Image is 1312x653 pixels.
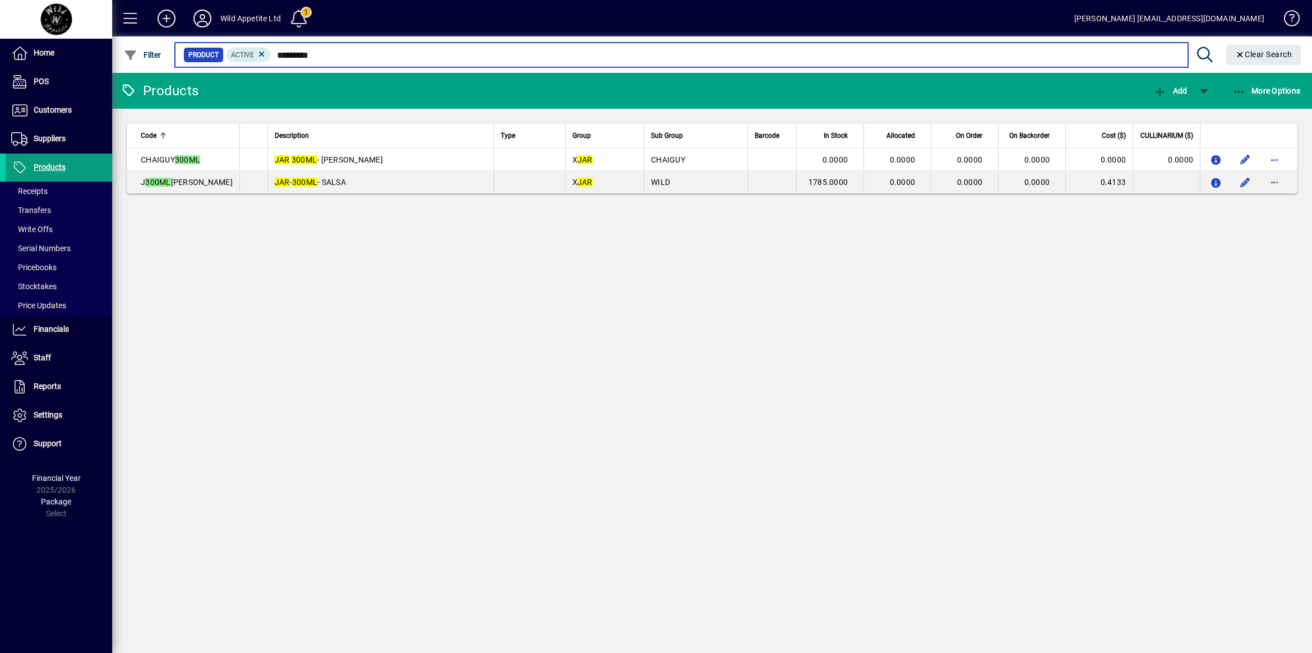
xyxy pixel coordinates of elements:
[755,129,779,142] span: Barcode
[501,129,558,142] div: Type
[141,155,200,164] span: CHAIGUY
[957,178,983,187] span: 0.0000
[1133,149,1200,171] td: 0.0000
[124,50,161,59] span: Filter
[6,39,112,67] a: Home
[890,178,916,187] span: 0.0000
[956,129,982,142] span: On Order
[6,96,112,124] a: Customers
[651,155,685,164] span: CHAIGUY
[6,296,112,315] a: Price Updates
[11,225,53,234] span: Write Offs
[275,178,346,187] span: - - SALSA
[6,220,112,239] a: Write Offs
[1236,173,1254,191] button: Edit
[11,244,71,253] span: Serial Numbers
[651,178,670,187] span: WILD
[572,129,637,142] div: Group
[1140,129,1193,142] span: CULLINARIUM ($)
[6,430,112,458] a: Support
[651,129,683,142] span: Sub Group
[11,301,66,310] span: Price Updates
[572,129,591,142] span: Group
[6,316,112,344] a: Financials
[809,178,848,187] span: 1785.0000
[6,373,112,401] a: Reports
[1005,129,1060,142] div: On Backorder
[938,129,992,142] div: On Order
[141,178,233,187] span: J [PERSON_NAME]
[6,344,112,372] a: Staff
[1102,129,1126,142] span: Cost ($)
[824,129,848,142] span: In Stock
[651,129,741,142] div: Sub Group
[578,178,593,187] em: JAR
[149,8,184,29] button: Add
[578,155,593,164] em: JAR
[227,48,271,62] mat-chip: Activation Status: Active
[1236,151,1254,169] button: Edit
[275,155,290,164] em: JAR
[121,82,198,100] div: Products
[6,68,112,96] a: POS
[501,129,515,142] span: Type
[141,129,156,142] span: Code
[175,155,200,164] em: 300ML
[34,410,62,419] span: Settings
[755,129,789,142] div: Barcode
[1276,2,1298,39] a: Knowledge Base
[275,178,290,187] em: JAR
[6,277,112,296] a: Stocktakes
[231,51,254,59] span: Active
[957,155,983,164] span: 0.0000
[184,8,220,29] button: Profile
[34,439,62,448] span: Support
[1024,178,1050,187] span: 0.0000
[11,206,51,215] span: Transfers
[141,129,233,142] div: Code
[145,178,170,187] em: 300ML
[1151,81,1190,101] button: Add
[1226,45,1301,65] button: Clear
[121,45,164,65] button: Filter
[275,155,383,164] span: - [PERSON_NAME]
[34,134,66,143] span: Suppliers
[1265,151,1283,169] button: More options
[6,239,112,258] a: Serial Numbers
[1153,86,1187,95] span: Add
[871,129,925,142] div: Allocated
[292,178,317,187] em: 300ML
[41,497,71,506] span: Package
[34,77,49,86] span: POS
[1065,149,1133,171] td: 0.0000
[572,155,593,164] span: X
[1265,173,1283,191] button: More options
[34,105,72,114] span: Customers
[1074,10,1264,27] div: [PERSON_NAME] [EMAIL_ADDRESS][DOMAIN_NAME]
[1065,171,1133,193] td: 0.4133
[1009,129,1050,142] span: On Backorder
[823,155,848,164] span: 0.0000
[1235,50,1292,59] span: Clear Search
[11,282,57,291] span: Stocktakes
[890,155,916,164] span: 0.0000
[6,182,112,201] a: Receipts
[34,163,66,172] span: Products
[6,125,112,153] a: Suppliers
[572,178,593,187] span: X
[34,48,54,57] span: Home
[275,129,309,142] span: Description
[188,49,219,61] span: Product
[6,258,112,277] a: Pricebooks
[1024,155,1050,164] span: 0.0000
[34,353,51,362] span: Staff
[1230,81,1304,101] button: More Options
[11,263,57,272] span: Pricebooks
[1232,86,1301,95] span: More Options
[220,10,281,27] div: Wild Appetite Ltd
[886,129,915,142] span: Allocated
[6,401,112,429] a: Settings
[275,129,487,142] div: Description
[34,382,61,391] span: Reports
[34,325,69,334] span: Financials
